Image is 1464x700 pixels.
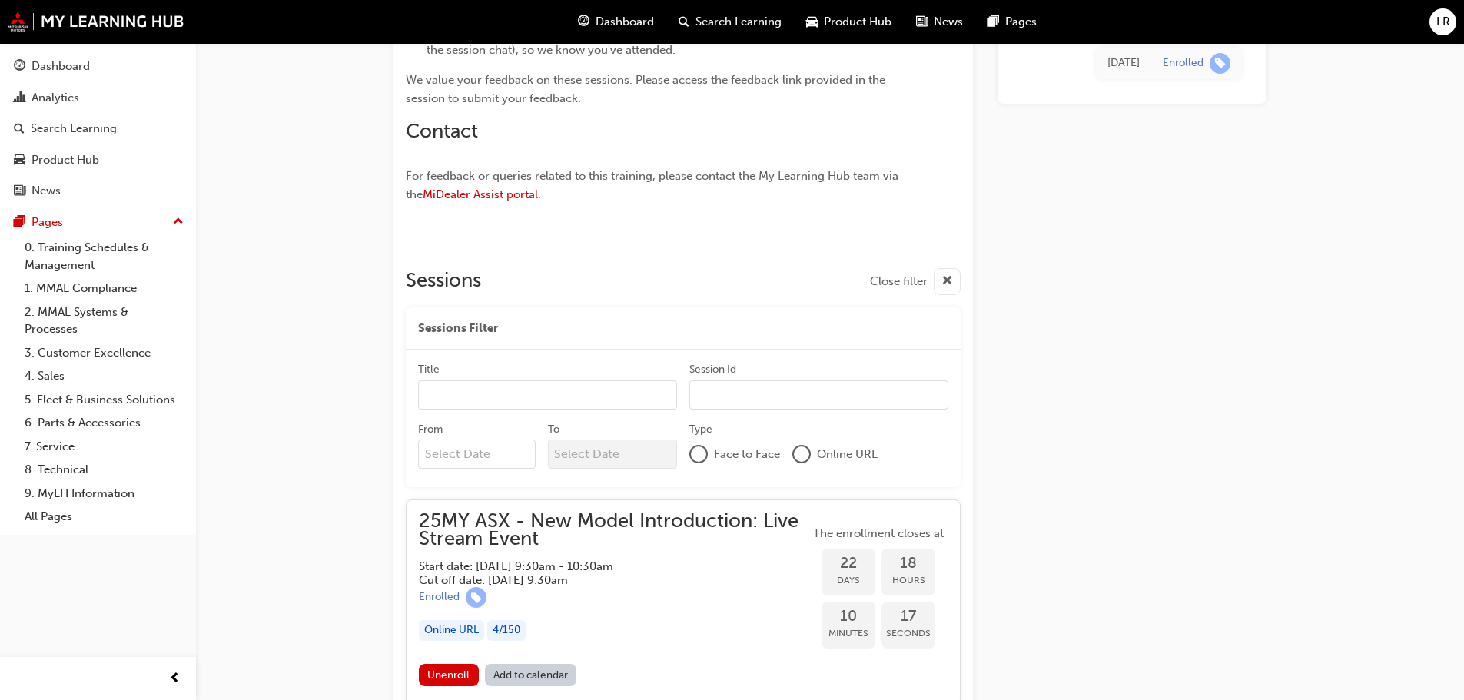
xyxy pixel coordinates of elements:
span: Face to Face [714,446,780,463]
a: 9. MyLH Information [18,482,190,506]
h5: Start date: [DATE] 9:30am - 10:30am [419,559,785,573]
a: car-iconProduct Hub [794,6,904,38]
button: Close filter [870,268,961,295]
span: Close filter [870,273,928,290]
button: Pages [6,208,190,237]
span: up-icon [173,212,184,232]
div: Pages [32,214,63,231]
a: Search Learning [6,114,190,143]
a: News [6,177,190,205]
a: pages-iconPages [975,6,1049,38]
div: Dashboard [32,58,90,75]
button: Unenroll [419,664,479,686]
a: 2. MMAL Systems & Processes [18,300,190,341]
div: Session Id [689,362,736,377]
div: Mon Sep 29 2025 15:49:20 GMT+1000 (Australian Eastern Standard Time) [1107,55,1140,72]
span: 18 [881,555,935,572]
a: 3. Customer Excellence [18,341,190,365]
a: Add to calendar [485,664,577,686]
div: Online URL [419,620,484,641]
input: Session Id [689,380,948,410]
span: pages-icon [14,216,25,230]
span: The enrollment closes at [809,525,948,542]
div: Enrolled [1163,56,1203,71]
span: News [934,13,963,31]
span: learningRecordVerb_ENROLL-icon [1210,53,1230,74]
input: To [548,440,678,469]
span: 25MY ASX - New Model Introduction: Live Stream Event [419,513,809,547]
div: From [418,422,443,437]
span: chart-icon [14,91,25,105]
span: search-icon [679,12,689,32]
a: Product Hub [6,146,190,174]
div: Product Hub [32,151,99,169]
a: 7. Service [18,435,190,459]
button: DashboardAnalyticsSearch LearningProduct HubNews [6,49,190,208]
span: car-icon [806,12,818,32]
span: 22 [822,555,875,572]
div: News [32,182,61,200]
input: From [418,440,536,469]
div: To [548,422,559,437]
div: Enrolled [419,590,460,605]
span: Contact [406,119,478,143]
a: 5. Fleet & Business Solutions [18,388,190,412]
img: mmal [8,12,184,32]
a: 6. Parts & Accessories [18,411,190,435]
div: Type [689,422,712,437]
span: 10 [822,608,875,625]
div: Title [418,362,440,377]
h5: Cut off date: [DATE] 9:30am [419,573,785,587]
span: guage-icon [14,60,25,74]
a: news-iconNews [904,6,975,38]
span: LR [1436,13,1450,31]
span: We value your feedback on these sessions. Please access the feedback link provided in the session... [406,73,888,105]
a: 0. Training Schedules & Management [18,236,190,277]
h2: Sessions [406,268,481,295]
span: news-icon [14,184,25,198]
span: learningRecordVerb_ENROLL-icon [466,587,486,608]
span: car-icon [14,154,25,168]
a: Dashboard [6,52,190,81]
span: Pages [1005,13,1037,31]
span: cross-icon [941,272,953,291]
span: Unenroll [427,668,470,682]
span: Online URL [817,446,878,463]
button: 25MY ASX - New Model Introduction: Live Stream EventStart date: [DATE] 9:30am - 10:30am Cut off d... [419,513,948,692]
span: 17 [881,608,935,625]
a: Analytics [6,84,190,112]
span: Sessions Filter [418,320,498,337]
span: Minutes [822,625,875,642]
span: For feedback or queries related to this training, please contact the My Learning Hub team via the [406,169,901,201]
span: pages-icon [988,12,999,32]
a: search-iconSearch Learning [666,6,794,38]
a: 1. MMAL Compliance [18,277,190,300]
input: Title [418,380,677,410]
a: MiDealer Assist portal [423,187,538,201]
span: Hours [881,572,935,589]
span: Seconds [881,625,935,642]
a: 4. Sales [18,364,190,388]
span: prev-icon [169,669,181,688]
span: Search Learning [695,13,782,31]
span: guage-icon [578,12,589,32]
span: Days [822,572,875,589]
span: news-icon [916,12,928,32]
a: guage-iconDashboard [566,6,666,38]
a: All Pages [18,505,190,529]
div: Analytics [32,89,79,107]
div: 4 / 150 [487,620,526,641]
a: 8. Technical [18,458,190,482]
div: Search Learning [31,120,117,138]
span: search-icon [14,122,25,136]
span: . [538,187,541,201]
button: LR [1429,8,1456,35]
span: Product Hub [824,13,891,31]
span: Dashboard [596,13,654,31]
